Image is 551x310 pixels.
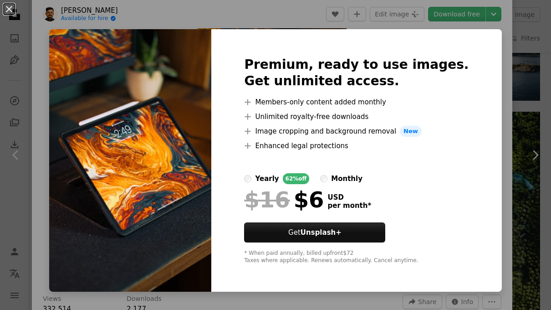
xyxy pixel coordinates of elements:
input: yearly62%off [244,175,251,182]
strong: Unsplash+ [301,228,342,237]
div: $6 [244,188,324,212]
div: * When paid annually, billed upfront $72 Taxes where applicable. Renews automatically. Cancel any... [244,250,469,264]
h2: Premium, ready to use images. Get unlimited access. [244,57,469,89]
span: $16 [244,188,290,212]
input: monthly [320,175,327,182]
span: USD [327,193,371,201]
li: Members-only content added monthly [244,97,469,108]
li: Unlimited royalty-free downloads [244,111,469,122]
span: New [400,126,422,137]
button: GetUnsplash+ [244,222,385,243]
li: Image cropping and background removal [244,126,469,137]
img: photo-1662893170097-d6563d0093d3 [49,29,211,292]
span: per month * [327,201,371,210]
div: monthly [331,173,362,184]
li: Enhanced legal protections [244,140,469,151]
div: yearly [255,173,279,184]
div: 62% off [283,173,310,184]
